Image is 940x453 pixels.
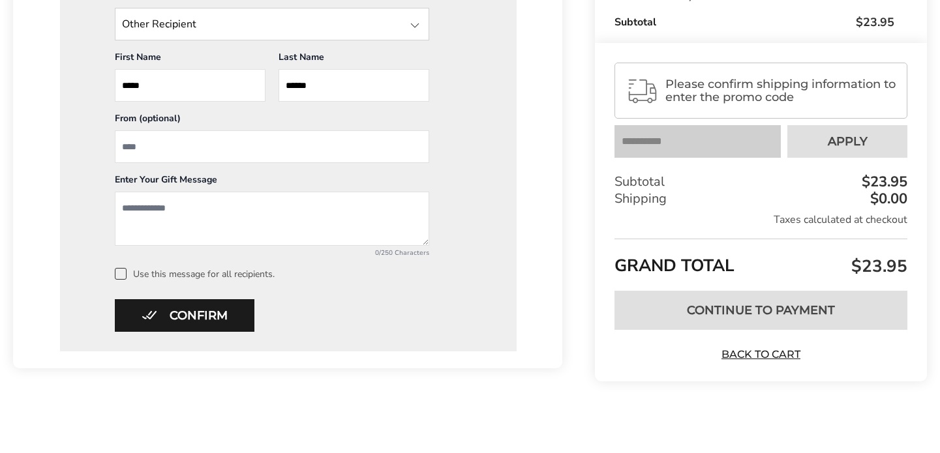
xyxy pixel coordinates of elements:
[115,248,429,257] div: 0/250 Characters
[716,347,807,362] a: Back to Cart
[614,174,907,191] div: Subtotal
[614,191,907,208] div: Shipping
[115,299,254,332] button: Confirm button
[115,130,429,163] input: From
[115,69,265,102] input: First Name
[848,255,907,278] span: $23.95
[787,126,907,158] button: Apply
[115,192,429,246] textarea: Add a message
[614,239,907,282] div: GRAND TOTAL
[115,173,429,192] div: Enter Your Gift Message
[828,136,868,148] span: Apply
[115,51,265,69] div: First Name
[115,8,429,40] input: State
[614,14,894,30] div: Subtotal
[115,112,429,130] div: From (optional)
[858,175,907,190] div: $23.95
[856,14,894,30] span: $23.95
[867,192,907,207] div: $0.00
[115,268,495,280] label: Use this message for all recipients.
[614,291,907,330] button: Continue to Payment
[665,78,896,104] span: Please confirm shipping information to enter the promo code
[279,69,429,102] input: Last Name
[614,213,907,227] div: Taxes calculated at checkout
[279,51,429,69] div: Last Name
